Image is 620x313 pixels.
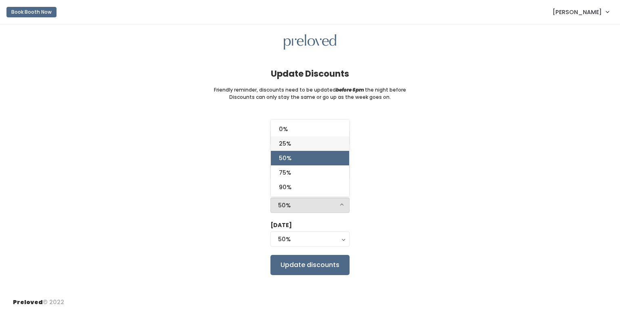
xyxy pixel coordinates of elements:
a: Book Booth Now [6,3,57,21]
label: [DATE] [270,221,292,230]
div: © 2022 [13,292,64,307]
span: [PERSON_NAME] [553,8,602,17]
i: before 6pm [336,86,364,93]
small: Discounts can only stay the same or go up as the week goes on. [229,94,391,101]
span: 0% [279,125,288,134]
button: Book Booth Now [6,7,57,17]
a: [PERSON_NAME] [545,3,617,21]
button: 50% [270,198,350,213]
span: 25% [279,139,291,148]
span: 90% [279,183,291,192]
div: 50% [278,235,342,244]
img: preloved logo [284,34,336,50]
span: 50% [279,154,291,163]
button: 50% [270,232,350,247]
span: Preloved [13,298,43,306]
span: 75% [279,168,291,177]
input: Update discounts [270,255,350,275]
small: Friendly reminder, discounts need to be updated the night before [214,86,406,94]
div: 50% [278,201,342,210]
h4: Update Discounts [271,69,349,78]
